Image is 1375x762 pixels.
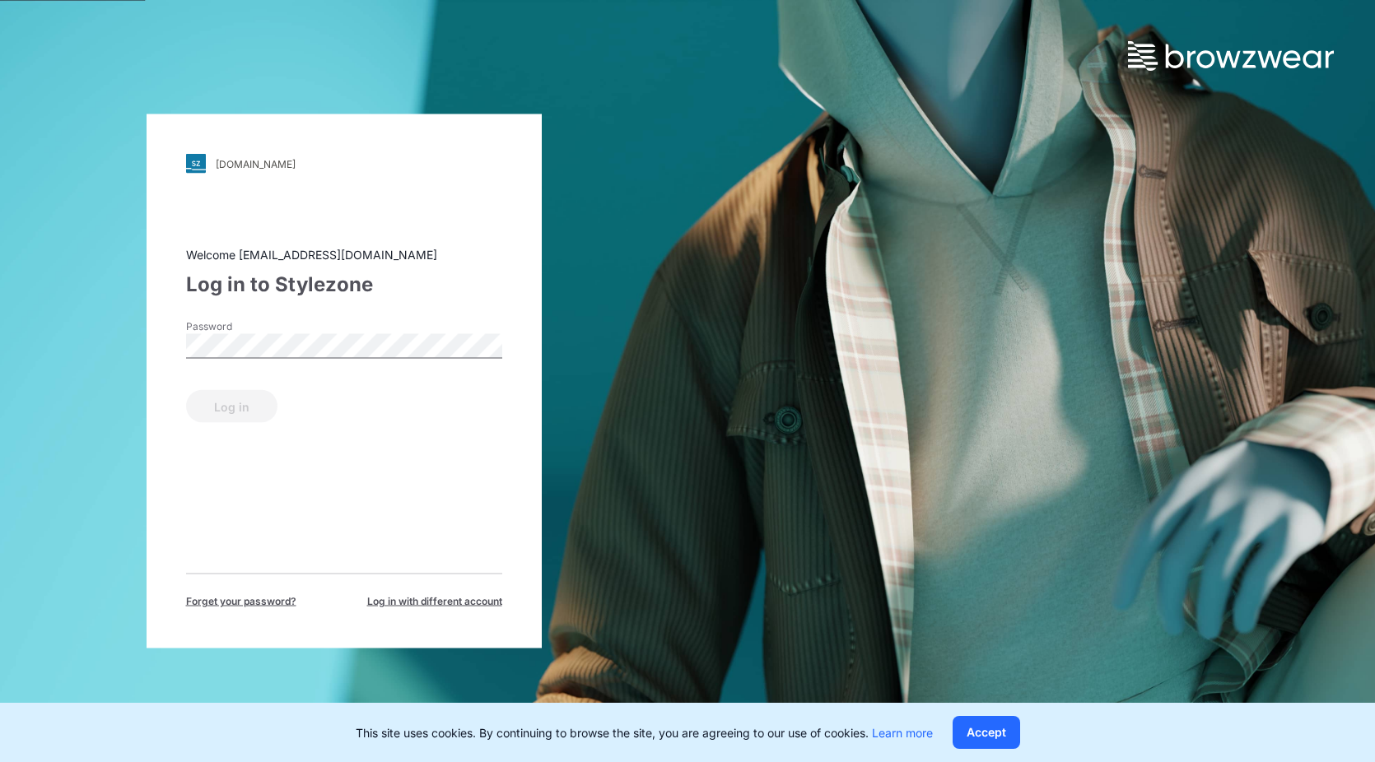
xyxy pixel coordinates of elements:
[367,594,502,609] span: Log in with different account
[186,154,502,174] a: [DOMAIN_NAME]
[216,157,296,170] div: [DOMAIN_NAME]
[186,246,502,263] div: Welcome [EMAIL_ADDRESS][DOMAIN_NAME]
[186,154,206,174] img: svg+xml;base64,PHN2ZyB3aWR0aD0iMjgiIGhlaWdodD0iMjgiIHZpZXdCb3g9IjAgMCAyOCAyOCIgZmlsbD0ibm9uZSIgeG...
[356,724,933,741] p: This site uses cookies. By continuing to browse the site, you are agreeing to our use of cookies.
[1128,41,1334,71] img: browzwear-logo.73288ffb.svg
[953,716,1020,749] button: Accept
[186,594,296,609] span: Forget your password?
[186,270,502,300] div: Log in to Stylezone
[872,726,933,740] a: Learn more
[186,319,301,334] label: Password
